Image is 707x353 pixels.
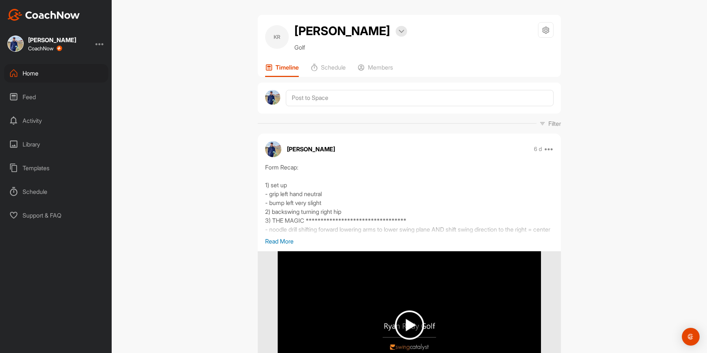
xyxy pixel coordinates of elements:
p: 6 d [534,145,542,153]
p: Members [368,64,393,71]
p: Golf [294,43,407,52]
div: Support & FAQ [4,206,108,225]
div: Activity [4,111,108,130]
p: Timeline [275,64,299,71]
img: avatar [265,90,280,105]
img: play [395,310,424,340]
div: CoachNow [28,46,62,51]
div: Open Intercom Messenger [682,328,700,346]
img: avatar [265,141,281,157]
p: Filter [548,119,561,128]
div: Form Recap: 1) set up - grip left hand neutral - bump left very slight 2) backswing turning right... [265,163,554,237]
img: CoachNow [7,9,80,21]
p: Read More [265,237,554,246]
div: KR [265,25,289,49]
div: Schedule [4,182,108,201]
div: Home [4,64,108,83]
p: Schedule [321,64,346,71]
h2: [PERSON_NAME] [294,22,390,40]
p: [PERSON_NAME] [287,145,335,154]
div: Templates [4,159,108,177]
div: [PERSON_NAME] [28,37,76,43]
div: Library [4,135,108,154]
div: Feed [4,88,108,106]
img: arrow-down [399,30,404,33]
img: square_8898714ae364966e4f3eca08e6afe3c4.jpg [7,36,24,52]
